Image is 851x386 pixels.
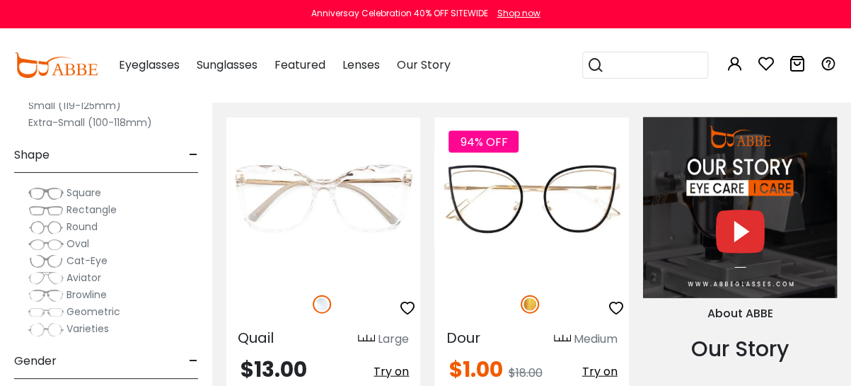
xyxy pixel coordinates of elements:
span: Try on [582,363,618,380]
span: Browline [66,288,107,302]
img: Clear [313,295,331,314]
span: Round [66,220,98,234]
span: $1.00 [448,354,502,385]
img: size ruler [358,334,375,345]
button: Try on [582,359,618,385]
span: Try on [374,363,409,380]
div: Shop now [497,7,540,20]
img: Geometric.png [28,305,64,319]
img: Round.png [28,220,64,234]
img: Gold [521,295,539,314]
span: $13.00 [241,354,307,385]
img: Aviator.png [28,271,64,285]
div: Our Story [643,333,837,365]
img: Varieties.png [28,322,64,337]
img: Oval.png [28,237,64,251]
span: Geometric [66,305,120,319]
span: 94% OFF [448,131,519,153]
img: Square.png [28,186,64,200]
span: Eyeglasses [119,57,180,73]
span: Cat-Eye [66,254,108,268]
img: abbeglasses.com [14,52,98,78]
span: Oval [66,237,89,251]
img: Cat-Eye.png [28,254,64,268]
img: size ruler [554,334,571,345]
img: About Us [643,118,837,297]
img: Rectangle.png [28,203,64,217]
span: Dour [446,328,480,348]
div: Medium [574,331,618,348]
span: Featured [274,57,325,73]
span: Varieties [66,322,109,336]
span: Square [66,186,101,200]
span: Quail [238,328,274,348]
div: Anniversay Celebration 40% OFF SITEWIDE [311,7,488,20]
button: Try on [374,359,409,385]
img: Gold Dour - Metal ,Adjust Nose Pads [434,118,628,280]
span: - [189,138,198,172]
span: Aviator [66,271,101,285]
span: - [189,344,198,378]
div: Large [378,331,409,348]
span: Shape [14,138,50,172]
span: Rectangle [66,203,117,217]
span: Gender [14,344,57,378]
img: Browline.png [28,288,64,302]
span: Our Story [397,57,450,73]
div: About ABBE [643,305,837,322]
a: Shop now [490,7,540,19]
label: Extra-Small (100-118mm) [28,114,152,131]
span: Sunglasses [197,57,257,73]
span: Lenses [342,57,380,73]
img: Fclear Quail - Plastic ,Universal Bridge Fit [226,118,420,280]
label: Small (119-125mm) [28,97,121,114]
span: $18.00 [508,365,542,381]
